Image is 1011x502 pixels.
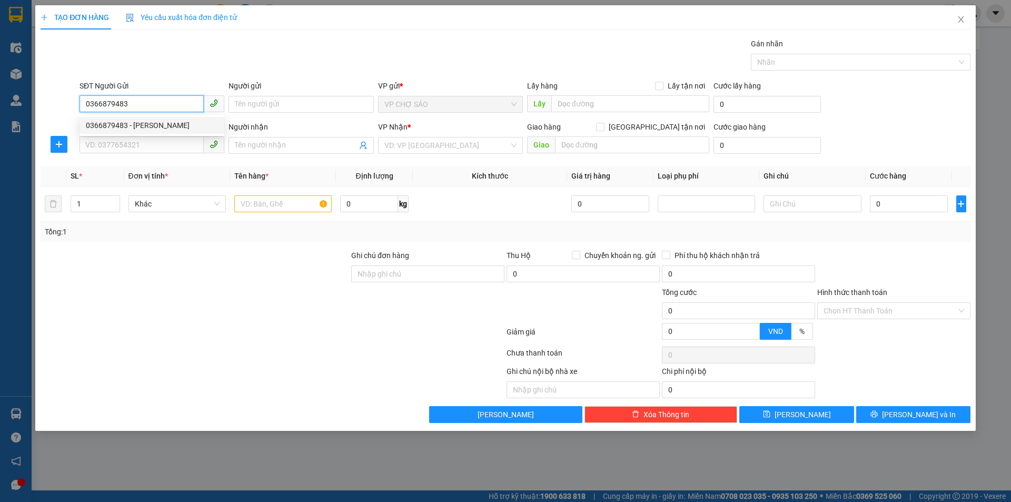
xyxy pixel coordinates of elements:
span: Cước hàng [870,172,906,180]
span: phone [210,99,218,107]
img: icon [126,14,134,22]
span: Lấy tận nơi [663,80,709,92]
div: Ghi chú nội bộ nhà xe [507,366,660,381]
div: VP gửi [378,80,523,92]
span: VP Nhận [378,123,408,131]
span: Giá trị hàng [571,172,610,180]
span: printer [870,410,878,419]
button: printer[PERSON_NAME] và In [856,406,970,423]
th: Loại phụ phí [653,166,759,186]
label: Cước lấy hàng [713,82,761,90]
button: delete [45,195,62,212]
input: Cước lấy hàng [713,96,821,113]
button: save[PERSON_NAME] [739,406,854,423]
span: Xóa Thông tin [643,409,689,420]
div: Chi phí nội bộ [662,366,815,381]
span: SL [71,172,79,180]
span: Khác [135,196,220,212]
span: [PERSON_NAME] và In [882,409,956,420]
label: Hình thức thanh toán [817,288,887,297]
span: Đơn vị tính [128,172,168,180]
div: Giảm giá [506,326,661,344]
span: [PERSON_NAME] [478,409,534,420]
span: Lấy [527,95,551,112]
div: Tổng: 1 [45,226,390,238]
span: Yêu cầu xuất hóa đơn điện tử [126,13,237,22]
button: plus [51,136,67,153]
div: SĐT Người Gửi [80,80,224,92]
span: Thu Hộ [507,251,531,260]
button: plus [956,195,966,212]
span: Giao hàng [527,123,561,131]
button: deleteXóa Thông tin [584,406,738,423]
button: [PERSON_NAME] [429,406,582,423]
span: [PERSON_NAME] [775,409,831,420]
th: Ghi chú [759,166,865,186]
label: Cước giao hàng [713,123,766,131]
span: plus [957,200,966,208]
div: 0366879483 - BỐ HƯNG [80,117,224,134]
span: Chuyển khoản ng. gửi [580,250,660,261]
label: Ghi chú đơn hàng [351,251,409,260]
span: plus [41,14,48,21]
span: Định lượng [355,172,393,180]
span: VP CHỢ SÁO [384,96,517,112]
input: VD: Bàn, Ghế [234,195,332,212]
span: Tên hàng [234,172,269,180]
span: Tổng cước [662,288,697,297]
span: close [957,15,965,24]
input: Ghi chú đơn hàng [351,265,504,282]
span: delete [632,410,639,419]
div: 0366879483 - [PERSON_NAME] [86,120,218,131]
input: 0 [571,195,650,212]
input: Ghi Chú [764,195,861,212]
span: [GEOGRAPHIC_DATA] tận nơi [604,121,709,133]
span: % [799,327,805,336]
span: user-add [359,141,368,150]
input: Dọc đường [555,136,709,153]
div: Người gửi [229,80,373,92]
button: Close [946,5,976,35]
div: Người nhận [229,121,373,133]
span: Giao [527,136,555,153]
span: save [763,410,770,419]
span: plus [51,140,67,149]
input: Nhập ghi chú [507,381,660,398]
span: TẠO ĐƠN HÀNG [41,13,109,22]
span: Lấy hàng [527,82,558,90]
span: Phí thu hộ khách nhận trả [670,250,764,261]
span: kg [398,195,409,212]
span: phone [210,140,218,149]
label: Gán nhãn [751,40,783,48]
div: Chưa thanh toán [506,347,661,366]
input: Cước giao hàng [713,137,821,154]
span: VND [768,327,783,336]
span: Kích thước [472,172,508,180]
input: Dọc đường [551,95,709,112]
